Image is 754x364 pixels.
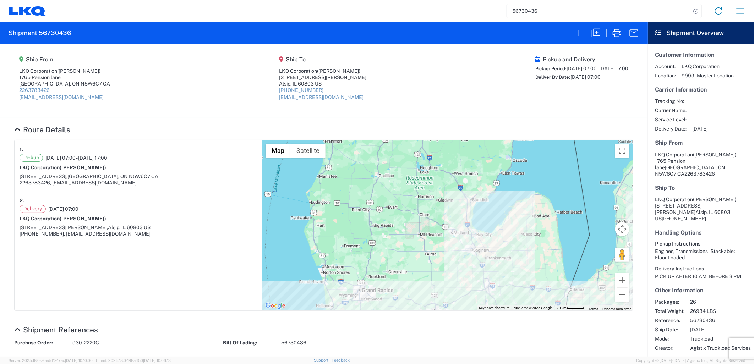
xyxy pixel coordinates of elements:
span: ([PERSON_NAME]) [60,216,106,221]
span: Client: 2025.18.0-198a450 [96,358,171,363]
strong: Bill Of Lading: [223,340,276,346]
h6: Pickup Instructions [655,241,747,247]
span: Alsip, IL 60803 US [108,225,151,230]
strong: LKQ Corporation [20,165,106,170]
span: Packages: [655,299,684,305]
input: Shipment, tracking or reference number [507,4,691,18]
h5: Ship From [655,139,747,146]
a: [PHONE_NUMBER] [279,87,323,93]
span: [DATE] [690,326,751,333]
span: Carrier Name: [655,107,687,114]
span: [DATE] 10:10:00 [65,358,93,363]
span: 56730436 [690,317,751,324]
div: 2263783426, [EMAIL_ADDRESS][DOMAIN_NAME] [20,180,257,186]
span: [STREET_ADDRESS][PERSON_NAME], [20,225,108,230]
img: Google [264,301,287,310]
span: ([PERSON_NAME]) [60,165,106,170]
span: Pickup [20,154,43,162]
a: Report a map error [602,307,631,311]
a: [EMAIL_ADDRESS][DOMAIN_NAME] [279,94,364,100]
span: [PHONE_NUMBER] [662,216,706,221]
button: Drag Pegman onto the map to open Street View [615,248,629,262]
button: Keyboard shortcuts [479,305,509,310]
span: Tracking No: [655,98,687,104]
h6: Delivery Instructions [655,266,747,272]
address: Alsip, IL 60803 US [655,196,747,222]
div: LKQ Corporation [279,68,366,74]
span: [DATE] 07:00 - [DATE] 17:00 [567,66,628,71]
a: 2263783426 [19,87,50,93]
a: [EMAIL_ADDRESS][DOMAIN_NAME] [19,94,104,100]
button: Zoom in [615,273,629,287]
span: ([PERSON_NAME]) [693,152,736,158]
h5: Pickup and Delivery [535,56,628,63]
span: ([PERSON_NAME]) [317,68,360,74]
span: 1765 Pension lane [655,158,685,170]
a: Hide Details [14,325,98,334]
strong: 2. [20,196,24,205]
div: PICK UP AFTER 10 AM - BEFORE 3 PM [655,273,747,280]
span: [GEOGRAPHIC_DATA], ON N5W6C7 CA [67,173,158,179]
span: Location: [655,72,676,79]
h2: Shipment 56730436 [9,29,71,37]
h5: Ship To [655,184,747,191]
span: 9999 - Master Location [682,72,734,79]
a: Support [314,358,332,362]
span: LKQ Corporation [STREET_ADDRESS][PERSON_NAME] [655,197,736,215]
span: Copyright © [DATE]-[DATE] Agistix Inc., All Rights Reserved [636,357,745,364]
button: Zoom out [615,288,629,302]
span: Delivery Date: [655,126,687,132]
span: [STREET_ADDRESS], [20,173,67,179]
span: Truckload [690,336,751,342]
span: Deliver By Date: [535,75,570,80]
span: Map data ©2025 Google [514,306,552,310]
span: Ship Date: [655,326,684,333]
span: [DATE] 10:06:13 [143,358,171,363]
div: 1765 Pension lane [19,74,110,81]
span: 26 [690,299,751,305]
span: Account: [655,63,676,70]
span: Total Weight: [655,308,684,314]
span: Reference: [655,317,684,324]
span: Agistix Truckload Services [690,345,751,351]
span: 20 km [557,306,567,310]
h5: Handling Options [655,229,747,236]
span: 930-2220C [72,340,99,346]
div: [PHONE_NUMBER], [EMAIL_ADDRESS][DOMAIN_NAME] [20,231,257,237]
span: LKQ Corporation [655,152,693,158]
div: [STREET_ADDRESS][PERSON_NAME] [279,74,366,81]
div: [GEOGRAPHIC_DATA], ON N5W6C7 CA [19,81,110,87]
span: Service Level: [655,116,687,123]
strong: 1. [20,145,23,154]
a: Open this area in Google Maps (opens a new window) [264,301,287,310]
h5: Other Information [655,287,747,294]
span: 2263783426 [684,171,715,177]
span: [DATE] [692,126,708,132]
span: 26934 LBS [690,308,751,314]
h5: Carrier Information [655,86,747,93]
span: 56730436 [281,340,306,346]
a: Terms [588,307,598,311]
h5: Ship From [19,56,110,63]
span: LKQ Corporation [682,63,734,70]
span: ([PERSON_NAME]) [57,68,100,74]
div: Engines, Transmissions - Stackable; Floor Loaded [655,248,747,261]
strong: LKQ Corporation [20,216,106,221]
div: Alsip, IL 60803 US [279,81,366,87]
span: [DATE] 07:00 [48,206,78,212]
a: Hide Details [14,125,70,134]
span: Server: 2025.18.0-a0edd1917ac [9,358,93,363]
span: [DATE] 07:00 - [DATE] 17:00 [45,155,107,161]
span: Mode: [655,336,684,342]
h5: Customer Information [655,51,747,58]
div: LKQ Corporation [19,68,110,74]
button: Map camera controls [615,222,629,236]
strong: Purchase Order: [14,340,67,346]
button: Map Scale: 20 km per 45 pixels [554,305,586,310]
button: Show street map [266,144,290,158]
span: Creator: [655,345,684,351]
button: Toggle fullscreen view [615,144,629,158]
span: ([PERSON_NAME]) [693,197,736,202]
header: Shipment Overview [648,22,754,44]
span: Pickup Period: [535,66,567,71]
